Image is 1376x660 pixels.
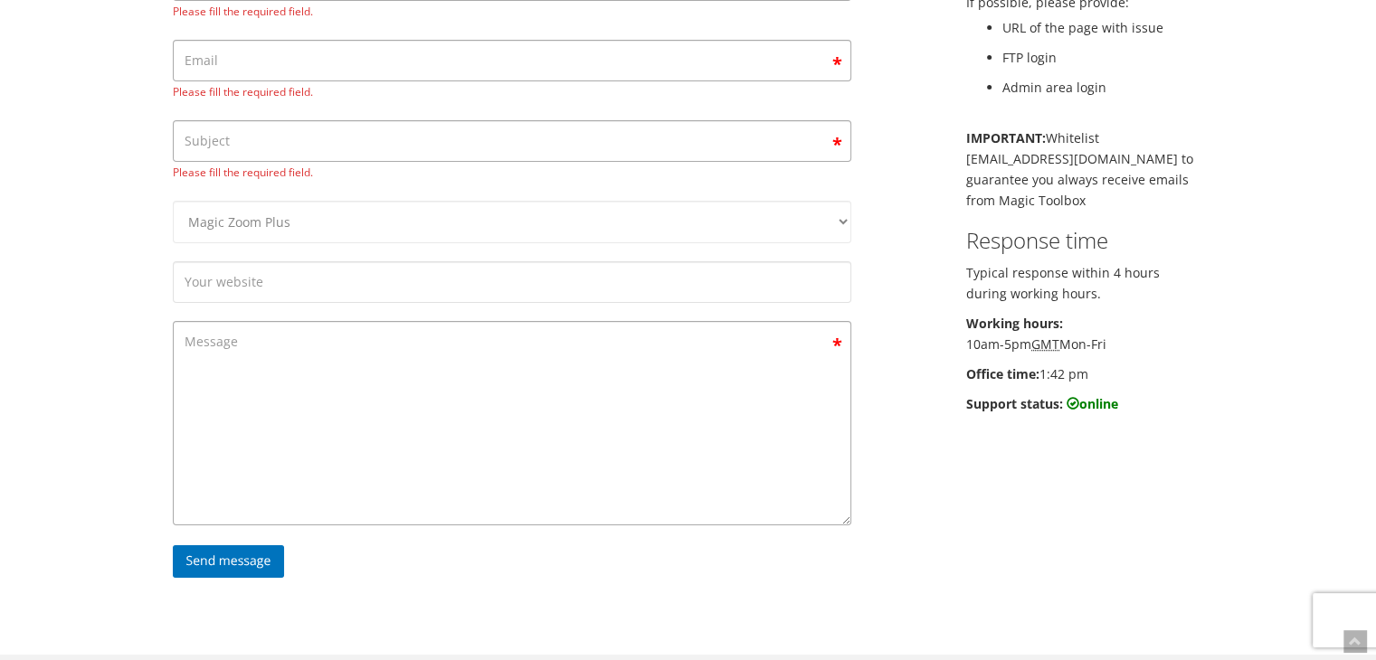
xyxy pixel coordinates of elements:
[1067,395,1118,412] b: online
[966,127,1204,211] p: Whitelist [EMAIL_ADDRESS][DOMAIN_NAME] to guarantee you always receive emails from Magic Toolbox
[1002,17,1204,38] li: URL of the page with issue
[966,313,1204,354] p: 10am-5pm Mon-Fri
[966,262,1204,304] p: Typical response within 4 hours during working hours.
[173,162,851,183] span: Please fill the required field.
[966,365,1039,382] b: Office time:
[173,120,851,162] input: Subject
[966,395,1063,412] b: Support status:
[173,545,285,578] input: Send message
[1002,77,1204,98] li: Admin area login
[173,81,851,102] span: Please fill the required field.
[173,261,851,303] input: Your website
[1002,47,1204,68] li: FTP login
[966,315,1063,332] b: Working hours:
[966,129,1046,146] b: IMPORTANT:
[966,363,1204,384] p: 1:42 pm
[173,40,851,81] input: Email
[1031,335,1059,353] acronym: Greenwich Mean Time
[173,1,851,22] span: Please fill the required field.
[966,229,1204,252] h3: Response time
